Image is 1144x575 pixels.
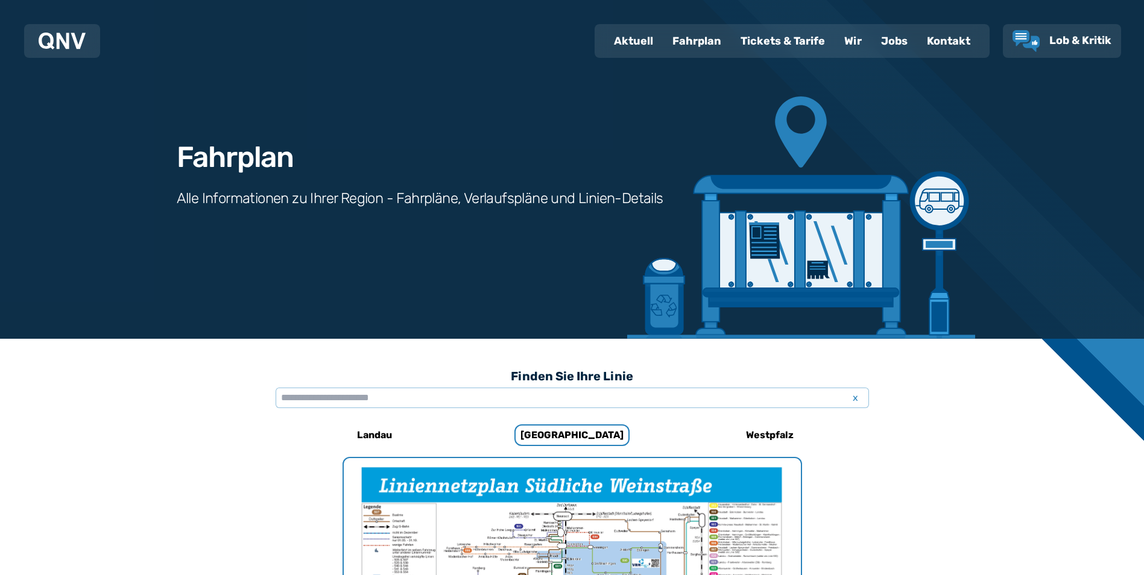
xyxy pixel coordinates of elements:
[917,25,980,57] a: Kontakt
[294,421,455,450] a: Landau
[847,391,864,405] span: x
[177,143,294,172] h1: Fahrplan
[1013,30,1111,52] a: Lob & Kritik
[39,33,86,49] img: QNV Logo
[352,426,397,445] h6: Landau
[871,25,917,57] a: Jobs
[741,426,798,445] h6: Westpfalz
[1049,34,1111,47] span: Lob & Kritik
[39,29,86,53] a: QNV Logo
[492,421,653,450] a: [GEOGRAPHIC_DATA]
[690,421,850,450] a: Westpfalz
[514,424,630,446] h6: [GEOGRAPHIC_DATA]
[835,25,871,57] a: Wir
[276,363,869,389] h3: Finden Sie Ihre Linie
[731,25,835,57] a: Tickets & Tarife
[663,25,731,57] a: Fahrplan
[604,25,663,57] a: Aktuell
[177,189,663,208] h3: Alle Informationen zu Ihrer Region - Fahrpläne, Verlaufspläne und Linien-Details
